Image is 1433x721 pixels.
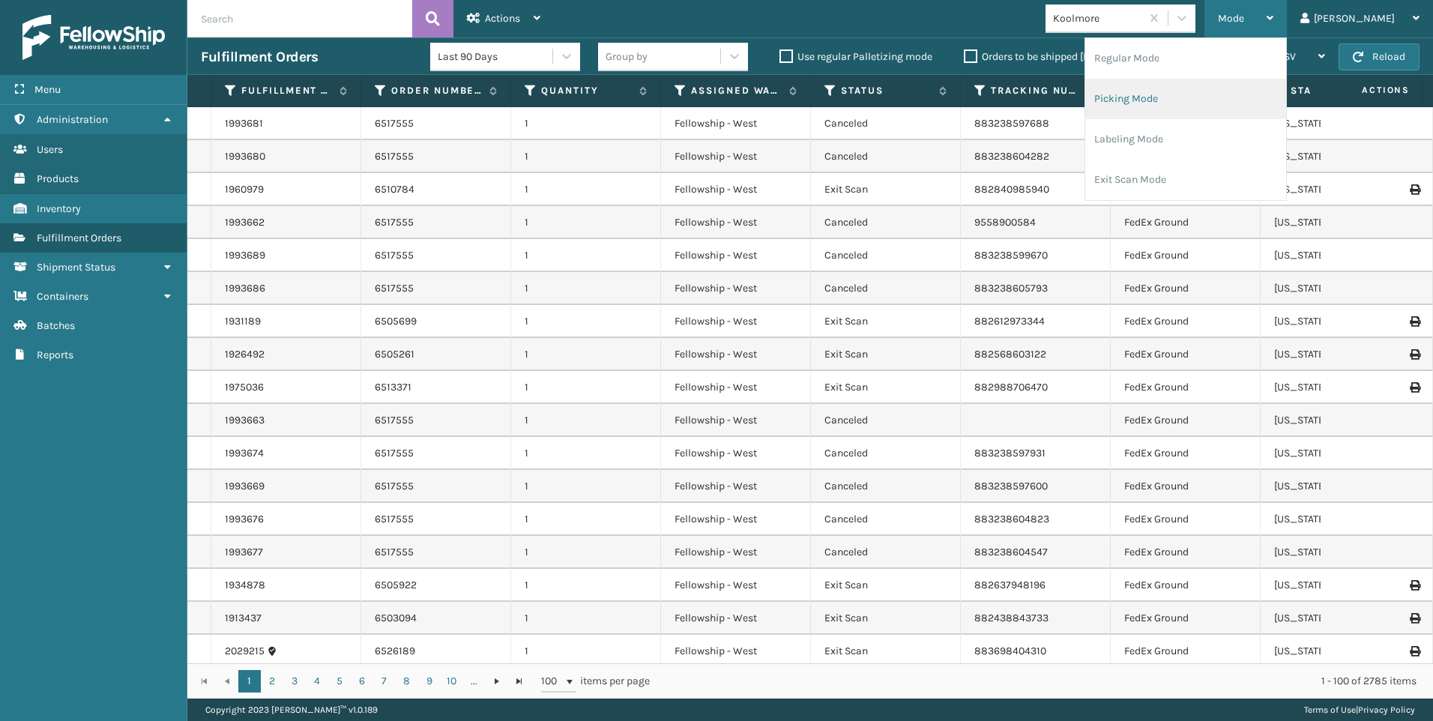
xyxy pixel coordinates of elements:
i: Print Label [1410,316,1419,327]
td: 1 [511,239,661,272]
td: FedEx Ground [1111,239,1261,272]
a: 882612973344 [974,315,1045,328]
a: 1993680 [225,149,265,164]
td: [US_STATE] [1261,239,1411,272]
td: 1 [511,371,661,404]
li: Labeling Mode [1085,119,1286,160]
a: 883238597600 [974,480,1048,492]
td: Fellowship - West [661,371,811,404]
td: [US_STATE] [1261,272,1411,305]
a: 882438843733 [974,612,1049,624]
a: 1975036 [225,380,264,395]
a: 1993662 [225,215,265,230]
td: Canceled [811,272,961,305]
td: Fellowship - West [661,305,811,338]
i: Print Label [1410,382,1419,393]
td: 1 [511,569,661,602]
i: Print Label [1410,184,1419,195]
a: 1926492 [225,347,265,362]
a: 883698404310 [974,645,1046,657]
span: Shipment Status [37,261,115,274]
td: FedEx Ground [1111,305,1261,338]
td: FedEx Ground [1111,338,1261,371]
a: 7 [373,670,396,693]
span: items per page [541,670,651,693]
td: 6517555 [361,536,511,569]
td: 6505699 [361,305,511,338]
li: Picking Mode [1085,79,1286,119]
td: 6510784 [361,173,511,206]
td: Fellowship - West [661,602,811,635]
td: Canceled [811,239,961,272]
a: 6 [351,670,373,693]
td: 6503094 [361,602,511,635]
button: Reload [1339,43,1420,70]
td: 1 [511,602,661,635]
td: 6517555 [361,272,511,305]
img: logo [22,15,165,60]
a: 1993674 [225,446,264,461]
td: Fellowship - West [661,272,811,305]
label: Tracking Number [991,84,1081,97]
td: 1 [511,470,661,503]
td: 6517555 [361,206,511,239]
td: 1 [511,635,661,668]
td: 6505261 [361,338,511,371]
a: ... [463,670,486,693]
a: 1960979 [225,182,264,197]
td: 6526189 [361,635,511,668]
td: 6513371 [361,371,511,404]
i: Print Label [1410,580,1419,591]
td: Exit Scan [811,338,961,371]
a: 1 [238,670,261,693]
span: Reports [37,349,73,361]
td: [US_STATE] [1261,338,1411,371]
td: 1 [511,404,661,437]
td: Exit Scan [811,602,961,635]
td: Fellowship - West [661,635,811,668]
span: 100 [541,674,564,689]
td: Fellowship - West [661,536,811,569]
td: Fellowship - West [661,239,811,272]
i: Print Label [1410,349,1419,360]
td: FedEx Ground [1111,569,1261,602]
span: Administration [37,113,108,126]
td: [US_STATE] [1261,437,1411,470]
div: Koolmore [1053,10,1142,26]
a: 1993676 [225,512,264,527]
td: 1 [511,437,661,470]
label: Orders to be shipped [DATE] [964,50,1109,63]
span: Mode [1218,12,1244,25]
td: FedEx Ground [1111,206,1261,239]
td: 6505922 [361,569,511,602]
div: Last 90 Days [438,49,554,64]
td: FedEx Ground [1111,272,1261,305]
a: 882637948196 [974,579,1046,591]
a: 883238604547 [974,546,1048,558]
td: [US_STATE] [1261,602,1411,635]
label: Quantity [541,84,632,97]
td: [US_STATE] [1261,503,1411,536]
td: 1 [511,140,661,173]
a: 1993681 [225,116,263,131]
a: 1993686 [225,281,265,296]
div: Group by [606,49,648,64]
td: Fellowship - West [661,173,811,206]
label: Order Number [391,84,482,97]
td: 6517555 [361,404,511,437]
a: 3 [283,670,306,693]
td: [US_STATE] [1261,536,1411,569]
a: 1931189 [225,314,261,329]
td: 1 [511,206,661,239]
a: 4 [306,670,328,693]
td: 1 [511,503,661,536]
td: FedEx Ground [1111,470,1261,503]
a: 2 [261,670,283,693]
a: 1993689 [225,248,265,263]
span: Products [37,172,79,185]
td: FedEx Ground [1111,536,1261,569]
a: Go to the next page [486,670,508,693]
td: Canceled [811,503,961,536]
a: 883238604282 [974,150,1049,163]
td: FedEx Ground [1111,371,1261,404]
